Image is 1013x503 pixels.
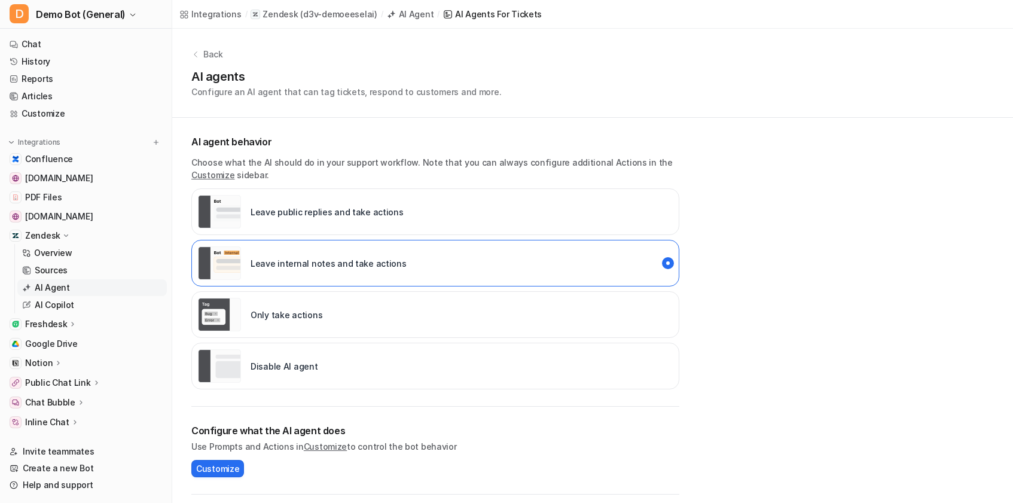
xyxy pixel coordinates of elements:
p: Choose what the AI should do in your support workflow. Note that you can always configure additio... [191,156,679,181]
p: Zendesk [25,230,60,242]
a: AI Agents for tickets [443,8,542,20]
button: Integrations [5,136,64,148]
span: [DOMAIN_NAME] [25,211,93,222]
p: Sources [35,264,68,276]
div: AI Agent [399,8,434,20]
img: Public Chat Link [12,379,19,386]
img: Confluence [12,156,19,163]
a: Zendesk(d3v-demoeeselai) [251,8,377,20]
img: menu_add.svg [152,138,160,147]
div: paused::disabled [191,343,679,389]
a: AI Agent [387,8,434,20]
img: Leave internal notes and take actions [198,246,241,280]
div: live::external_reply [191,188,679,235]
a: Articles [5,88,167,105]
p: Overview [34,247,72,259]
img: Chat Bubble [12,399,19,406]
h1: AI agents [191,68,501,86]
p: Leave public replies and take actions [251,206,404,218]
a: Integrations [179,8,242,20]
span: / [437,9,440,20]
p: Public Chat Link [25,377,91,389]
h2: Configure what the AI agent does [191,423,679,438]
span: Customize [196,462,239,475]
span: Demo Bot (General) [36,6,126,23]
a: Customize [304,441,347,452]
a: Customize [5,105,167,122]
span: PDF Files [25,191,62,203]
div: live::disabled [191,291,679,338]
a: www.atlassian.com[DOMAIN_NAME] [5,170,167,187]
img: expand menu [7,138,16,147]
p: Use Prompts and Actions in to control the bot behavior [191,440,679,453]
img: Google Drive [12,340,19,347]
a: Overview [17,245,167,261]
img: Freshdesk [12,321,19,328]
p: Disable AI agent [251,360,318,373]
p: Inline Chat [25,416,69,428]
span: Google Drive [25,338,78,350]
img: Only take actions [198,298,241,331]
a: AI Agent [17,279,167,296]
p: Zendesk [263,8,298,20]
a: www.airbnb.com[DOMAIN_NAME] [5,208,167,225]
a: Reports [5,71,167,87]
img: www.atlassian.com [12,175,19,182]
img: Disable AI agent [198,349,241,383]
p: Chat Bubble [25,397,75,409]
p: AI agent behavior [191,135,679,149]
img: www.airbnb.com [12,213,19,220]
span: / [245,9,248,20]
p: Configure an AI agent that can tag tickets, respond to customers and more. [191,86,501,98]
a: Customize [191,170,234,180]
a: Invite teammates [5,443,167,460]
p: Freshdesk [25,318,67,330]
a: Sources [17,262,167,279]
span: Confluence [25,153,73,165]
img: Zendesk [12,232,19,239]
a: PDF FilesPDF Files [5,189,167,206]
a: History [5,53,167,70]
p: Only take actions [251,309,322,321]
p: Back [203,48,223,60]
p: AI Agent [35,282,70,294]
a: AI Copilot [17,297,167,313]
span: / [381,9,383,20]
div: AI Agents for tickets [455,8,542,20]
p: Notion [25,357,53,369]
div: Integrations [191,8,242,20]
a: Chat [5,36,167,53]
a: Help and support [5,477,167,493]
img: Inline Chat [12,419,19,426]
p: ( d3v-demoeeselai ) [300,8,377,20]
a: ConfluenceConfluence [5,151,167,167]
a: Google DriveGoogle Drive [5,336,167,352]
div: live::internal_reply [191,240,679,286]
span: D [10,4,29,23]
img: PDF Files [12,194,19,201]
img: Notion [12,359,19,367]
img: Leave public replies and take actions [198,195,241,228]
p: Leave internal notes and take actions [251,257,407,270]
p: AI Copilot [35,299,74,311]
a: Create a new Bot [5,460,167,477]
span: [DOMAIN_NAME] [25,172,93,184]
p: Integrations [18,138,60,147]
button: Customize [191,460,244,477]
